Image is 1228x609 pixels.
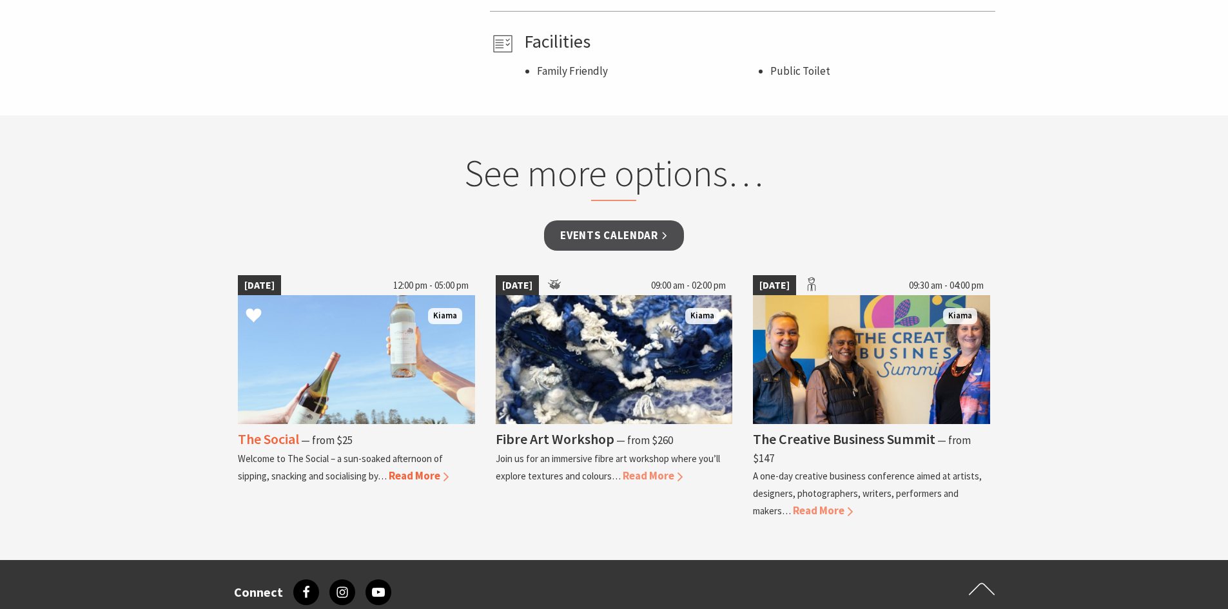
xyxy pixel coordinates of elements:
[387,275,475,296] span: 12:00 pm - 05:00 pm
[496,430,614,448] h4: Fibre Art Workshop
[753,295,990,424] img: Three people including a First Nations elder infront of the event media wall
[770,63,991,80] li: Public Toilet
[389,469,449,483] span: Read More
[685,308,719,324] span: Kiama
[233,295,275,338] button: Click to Favourite The Social
[238,430,299,448] h4: The Social
[496,275,733,520] a: [DATE] 09:00 am - 02:00 pm Fibre Art Kiama Fibre Art Workshop ⁠— from $260 Join us for an immersi...
[753,275,990,520] a: [DATE] 09:30 am - 04:00 pm Three people including a First Nations elder infront of the event medi...
[524,31,991,53] h4: Facilities
[301,433,353,447] span: ⁠— from $25
[496,452,720,482] p: Join us for an immersive fibre art workshop where you’ll explore textures and colours…
[753,433,971,465] span: ⁠— from $147
[943,308,977,324] span: Kiama
[616,433,673,447] span: ⁠— from $260
[368,151,860,201] h2: See more options…
[753,470,982,517] p: A one-day creative business conference aimed at artists, designers, photographers, writers, perfo...
[238,275,281,296] span: [DATE]
[537,63,757,80] li: Family Friendly
[753,275,796,296] span: [DATE]
[496,275,539,296] span: [DATE]
[902,275,990,296] span: 09:30 am - 04:00 pm
[428,308,462,324] span: Kiama
[753,430,935,448] h4: The Creative Business Summit
[238,452,443,482] p: Welcome to The Social – a sun-soaked afternoon of sipping, snacking and socialising by…
[544,220,684,251] a: Events Calendar
[645,275,732,296] span: 09:00 am - 02:00 pm
[234,585,283,600] h3: Connect
[238,295,475,424] img: The Social
[496,295,733,424] img: Fibre Art
[238,275,475,520] a: [DATE] 12:00 pm - 05:00 pm The Social Kiama The Social ⁠— from $25 Welcome to The Social – a sun-...
[623,469,683,483] span: Read More
[793,503,853,517] span: Read More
